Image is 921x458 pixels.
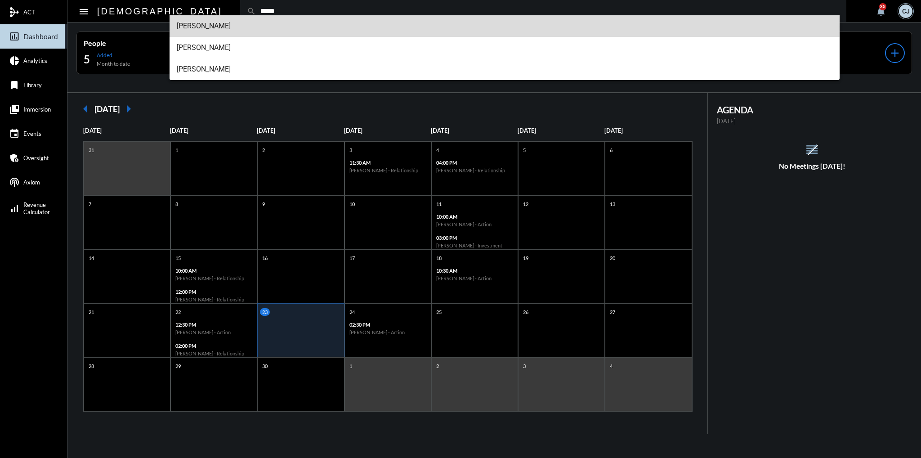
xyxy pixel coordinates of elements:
p: 11 [434,200,444,208]
p: 5 [521,146,528,154]
p: [DATE] [344,127,431,134]
p: 3 [347,146,354,154]
mat-icon: search [247,7,256,16]
p: Added [97,52,130,58]
p: 02:00 PM [175,343,252,349]
mat-icon: reorder [805,142,819,157]
mat-icon: pie_chart [9,55,20,66]
p: [DATE] [431,127,518,134]
p: [DATE] [83,127,170,134]
span: Immersion [23,106,51,113]
p: 11:30 AM [349,160,426,166]
span: ACT [23,9,35,16]
h6: [PERSON_NAME] - Action [436,221,513,227]
p: 04:00 PM [436,160,513,166]
mat-icon: event [9,128,20,139]
h2: AGENDA [717,104,908,115]
button: Toggle sidenav [75,2,93,20]
div: 35 [879,3,886,10]
h6: [PERSON_NAME] - Relationship [436,167,513,173]
p: 12:00 PM [175,289,252,295]
span: Axiom [23,179,40,186]
mat-icon: mediation [9,7,20,18]
mat-icon: Side nav toggle icon [78,6,89,17]
p: 2 [260,146,267,154]
mat-icon: arrow_right [120,100,138,118]
p: Month to date [97,60,130,67]
p: 31 [86,146,96,154]
p: 3 [521,362,528,370]
p: 28 [86,362,96,370]
h2: 5 [84,52,90,67]
p: 13 [608,200,617,208]
p: 4 [434,146,441,154]
p: [DATE] [257,127,344,134]
p: 18 [434,254,444,262]
mat-icon: bookmark [9,80,20,90]
span: Events [23,130,41,137]
p: 10:30 AM [436,268,513,274]
mat-icon: signal_cellular_alt [9,203,20,214]
span: [PERSON_NAME] [177,37,833,58]
p: 24 [347,308,357,316]
p: 10:00 AM [175,268,252,274]
mat-icon: admin_panel_settings [9,153,20,163]
p: 12 [521,200,531,208]
span: [PERSON_NAME] [177,58,833,80]
p: 15 [173,254,183,262]
mat-icon: podcasts [9,177,20,188]
p: 1 [347,362,354,370]
h6: [PERSON_NAME] - Relationship [175,296,252,302]
p: 10 [347,200,357,208]
p: 7 [86,200,94,208]
span: Analytics [23,57,47,64]
p: 4 [608,362,615,370]
p: People [84,39,252,47]
span: Oversight [23,154,49,162]
mat-icon: insert_chart_outlined [9,31,20,42]
span: [PERSON_NAME] [177,15,833,37]
p: 17 [347,254,357,262]
h5: No Meetings [DATE]! [708,162,917,170]
p: 16 [260,254,270,262]
p: 27 [608,308,617,316]
h6: [PERSON_NAME] - Action [175,329,252,335]
p: [DATE] [717,117,908,125]
p: 14 [86,254,96,262]
p: [DATE] [604,127,691,134]
p: 20 [608,254,617,262]
h6: [PERSON_NAME] - Relationship [349,167,426,173]
span: Library [23,81,42,89]
p: 9 [260,200,267,208]
p: 03:00 PM [436,235,513,241]
p: 2 [434,362,441,370]
p: [DATE] [518,127,604,134]
mat-icon: notifications [876,6,886,17]
p: 6 [608,146,615,154]
p: 29 [173,362,183,370]
span: Dashboard [23,32,58,40]
p: 8 [173,200,180,208]
h6: [PERSON_NAME] - Action [436,275,513,281]
mat-icon: add [889,47,901,59]
h6: [PERSON_NAME] - Action [349,329,426,335]
p: 25 [434,308,444,316]
h6: [PERSON_NAME] - Relationship [175,275,252,281]
p: 21 [86,308,96,316]
p: 22 [173,308,183,316]
p: 19 [521,254,531,262]
mat-icon: arrow_left [76,100,94,118]
p: 02:30 PM [349,322,426,328]
span: Revenue Calculator [23,201,50,216]
p: 23 [260,308,270,316]
h2: [DATE] [94,104,120,114]
p: 10:00 AM [436,214,513,220]
p: 26 [521,308,531,316]
p: 1 [173,146,180,154]
p: [DATE] [170,127,257,134]
h6: [PERSON_NAME] - Investment [436,242,513,248]
mat-icon: collections_bookmark [9,104,20,115]
h2: [DEMOGRAPHIC_DATA] [97,4,222,18]
div: CJ [899,4,912,18]
p: 12:30 PM [175,322,252,328]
